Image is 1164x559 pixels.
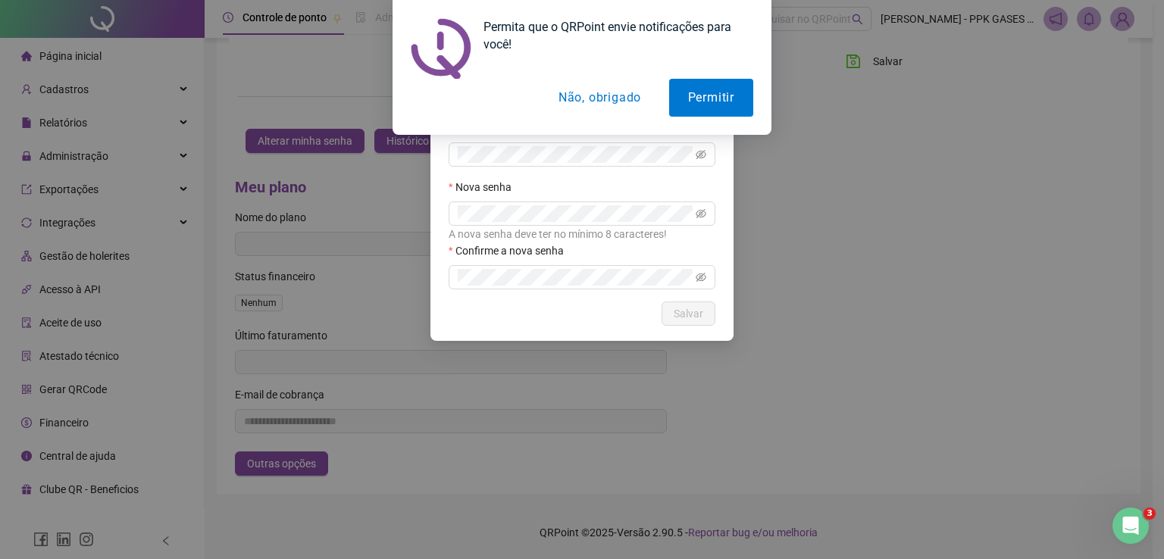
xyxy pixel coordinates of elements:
[411,18,471,79] img: notification icon
[471,18,753,53] div: Permita que o QRPoint envie notificações para você!
[696,208,706,219] span: eye-invisible
[696,149,706,160] span: eye-invisible
[449,226,715,242] div: A nova senha deve ter no mínimo 8 caracteres!
[449,242,574,259] label: Confirme a nova senha
[669,79,753,117] button: Permitir
[662,301,715,326] button: Salvar
[1144,507,1156,520] span: 3
[696,272,706,283] span: eye-invisible
[540,79,660,117] button: Não, obrigado
[1112,507,1149,544] iframe: Intercom live chat
[449,179,521,195] label: Nova senha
